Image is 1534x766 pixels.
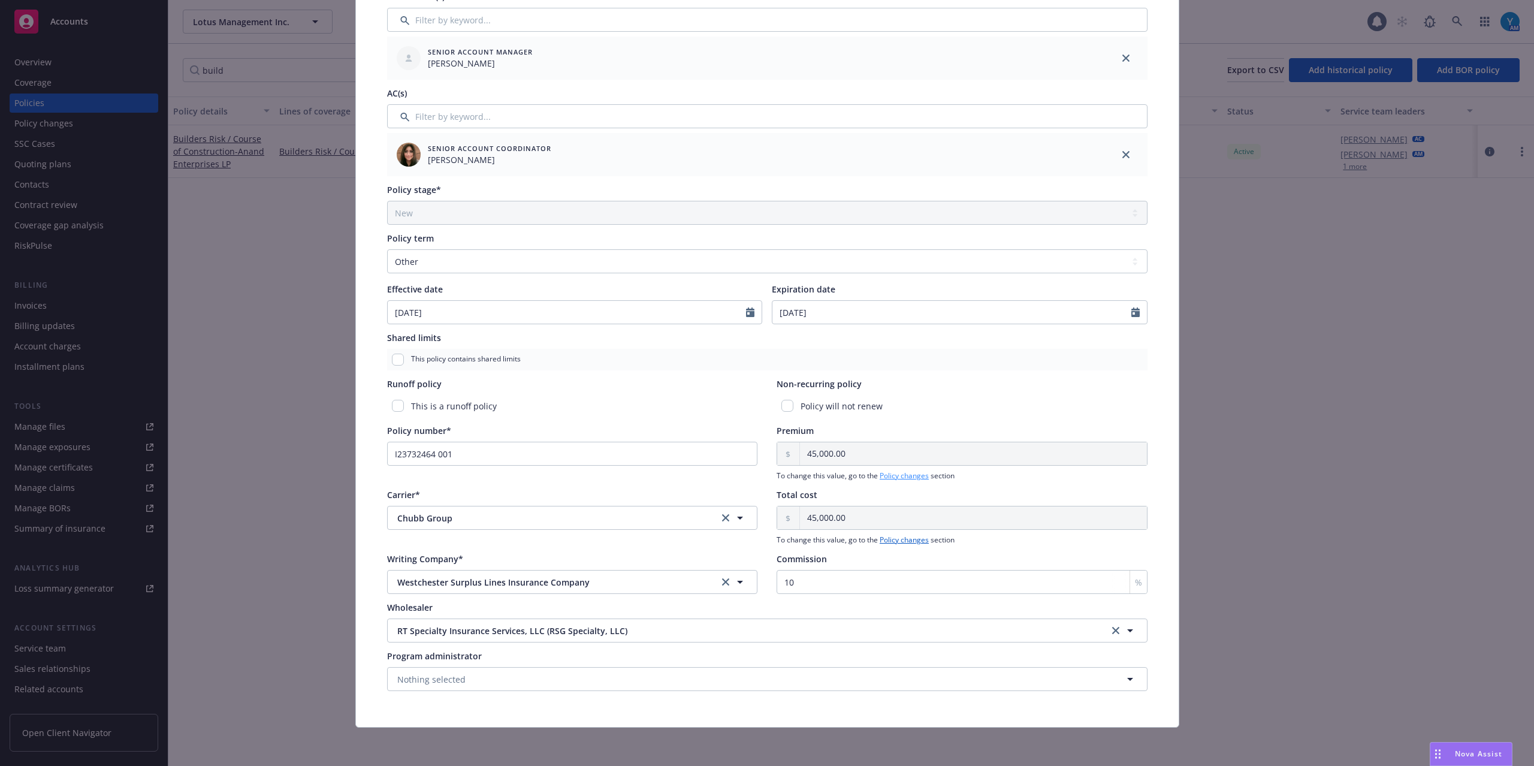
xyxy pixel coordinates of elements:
span: Wholesaler [387,602,433,613]
span: Policy term [387,233,434,244]
span: Nothing selected [397,673,466,686]
span: Runoff policy [387,378,442,390]
span: To change this value, go to the section [777,471,1148,481]
span: Total cost [777,489,817,500]
a: Policy changes [880,471,929,481]
button: Nothing selected [387,667,1148,691]
input: MM/DD/YYYY [388,301,747,324]
span: Westchester Surplus Lines Insurance Company [397,576,699,589]
div: This is a runoff policy [387,395,758,417]
div: This policy contains shared limits [387,349,1148,370]
a: close [1119,51,1133,65]
span: Expiration date [772,284,835,295]
span: To change this value, go to the section [777,535,1148,545]
span: [PERSON_NAME] [428,57,533,70]
div: Policy will not renew [777,395,1148,417]
span: Carrier* [387,489,420,500]
button: RT Specialty Insurance Services, LLC (RSG Specialty, LLC)clear selection [387,619,1148,643]
span: Policy stage* [387,184,441,195]
a: clear selection [1109,623,1123,638]
span: RT Specialty Insurance Services, LLC (RSG Specialty, LLC) [397,625,1050,637]
span: Senior Account Coordinator [428,143,551,153]
span: AC(s) [387,88,407,99]
span: Chubb Group [397,512,699,524]
span: [PERSON_NAME] [428,153,551,166]
span: Program administrator [387,650,482,662]
span: Effective date [387,284,443,295]
div: Drag to move [1430,743,1445,765]
span: Policy number* [387,425,451,436]
a: clear selection [718,511,733,525]
button: Chubb Groupclear selection [387,506,758,530]
span: Writing Company* [387,553,463,565]
span: Senior Account Manager [428,47,533,57]
input: 0.00 [800,506,1147,529]
input: Filter by keyword... [387,8,1148,32]
span: Commission [777,553,827,565]
input: MM/DD/YYYY [772,301,1131,324]
input: Filter by keyword... [387,104,1148,128]
a: clear selection [718,575,733,589]
span: Premium [777,425,814,436]
input: 0.00 [800,442,1147,465]
svg: Calendar [1131,307,1140,317]
a: close [1119,147,1133,162]
span: Nova Assist [1455,749,1502,759]
span: Shared limits [387,332,441,343]
button: Nova Assist [1430,742,1512,766]
img: employee photo [397,143,421,167]
svg: Calendar [746,307,754,317]
span: % [1135,576,1142,589]
span: Non-recurring policy [777,378,862,390]
a: Policy changes [880,535,929,545]
button: Westchester Surplus Lines Insurance Companyclear selection [387,570,758,594]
